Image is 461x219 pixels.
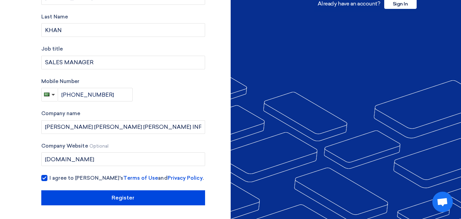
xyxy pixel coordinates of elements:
a: Privacy Policy [168,175,203,181]
font: Mobile Number [41,78,80,84]
font: Company Website [41,143,88,149]
font: and [158,175,167,181]
input: Last Name... [41,23,205,37]
font: Optional [89,143,109,149]
font: Already have an account? [318,0,380,7]
a: Terms of Use [123,175,158,181]
input: ex:yourcompany.com [41,152,205,166]
font: I agree to [PERSON_NAME]'s [49,175,124,181]
font: . [203,175,204,181]
input: Enter your company name... [41,120,205,134]
font: Company name [41,110,81,117]
font: Sign In [393,1,408,7]
a: Open chat [432,192,453,212]
a: Sign In [384,0,417,7]
font: Last Name [41,14,68,20]
font: Job title [41,46,63,52]
input: Enter your job title... [41,56,205,69]
input: Register [41,190,205,205]
input: Enter phone number... [58,88,133,101]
